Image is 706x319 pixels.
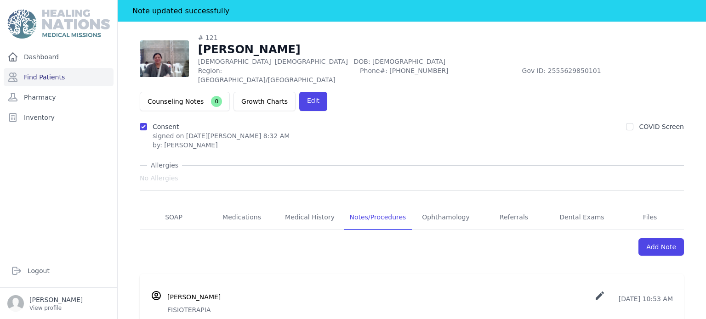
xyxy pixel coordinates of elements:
[140,173,178,183] span: No Allergies
[7,295,110,312] a: [PERSON_NAME] View profile
[594,290,605,301] i: create
[140,92,230,111] button: Counseling Notes0
[7,9,109,39] img: Medical Missions EMR
[233,92,296,111] a: Growth Charts
[480,205,548,230] a: Referrals
[353,58,445,65] span: DOB: [DEMOGRAPHIC_DATA]
[639,123,684,130] label: COVID Screen
[276,205,344,230] a: Medical History
[153,140,290,150] div: by: [PERSON_NAME]
[638,238,684,256] a: Add Note
[153,131,290,140] p: signed on [DATE][PERSON_NAME] 8:32 AM
[153,123,179,130] label: Consent
[140,40,189,77] img: ZrzjbAcN3TXD2h394lhzgCYp5GXrxnECo3zmNoq+P8DcYupV1B3BKgAAAAldEVYdGRhdGU6Y3JlYXRlADIwMjQtMDItMjNUMT...
[4,48,114,66] a: Dashboard
[360,66,516,84] span: Phone#: [PHONE_NUMBER]
[198,57,684,66] p: [DEMOGRAPHIC_DATA]
[594,295,607,302] a: create
[147,161,182,170] span: Allergies
[4,108,114,127] a: Inventory
[275,58,348,65] span: [DEMOGRAPHIC_DATA]
[594,290,673,303] p: [DATE] 10:53 AM
[198,66,354,84] span: Region: [GEOGRAPHIC_DATA]/[GEOGRAPHIC_DATA]
[198,42,684,57] h1: [PERSON_NAME]
[4,88,114,106] a: Pharmacy
[167,292,221,302] h3: [PERSON_NAME]
[208,205,276,230] a: Medications
[211,96,222,107] span: 0
[29,295,83,304] p: [PERSON_NAME]
[344,205,412,230] a: Notes/Procedures
[198,33,684,42] div: # 121
[140,205,208,230] a: SOAP
[299,92,327,111] a: Edit
[7,262,110,280] a: Logout
[412,205,480,230] a: Ophthamology
[4,68,114,86] a: Find Patients
[522,66,684,84] span: Gov ID: 2555629850101
[548,205,616,230] a: Dental Exams
[616,205,684,230] a: Files
[140,205,684,230] nav: Tabs
[29,304,83,312] p: View profile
